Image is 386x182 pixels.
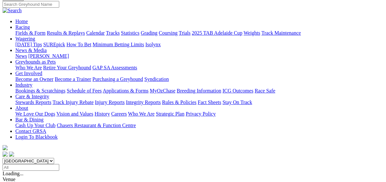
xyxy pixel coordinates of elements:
[15,48,47,53] a: News & Media
[3,171,23,176] span: Loading...
[15,111,383,117] div: About
[261,30,301,36] a: Track Maintenance
[86,30,105,36] a: Calendar
[3,1,59,8] input: Search
[15,134,58,140] a: Login To Blackbook
[111,111,127,117] a: Careers
[15,111,55,117] a: We Love Our Dogs
[15,36,35,41] a: Wagering
[15,88,383,94] div: Industry
[15,105,28,111] a: About
[15,123,383,128] div: Bar & Dining
[15,42,383,48] div: Wagering
[141,30,157,36] a: Grading
[15,59,56,65] a: Greyhounds as Pets
[192,30,242,36] a: 2025 TAB Adelaide Cup
[15,100,51,105] a: Stewards Reports
[244,30,260,36] a: Weights
[56,111,93,117] a: Vision and Values
[15,128,46,134] a: Contact GRSA
[15,65,383,71] div: Greyhounds as Pets
[121,30,140,36] a: Statistics
[177,88,221,93] a: Breeding Information
[3,152,8,157] img: facebook.svg
[95,100,125,105] a: Injury Reports
[15,76,53,82] a: Become an Owner
[126,100,161,105] a: Integrity Reports
[145,42,161,47] a: Isolynx
[150,88,175,93] a: MyOzChase
[159,30,178,36] a: Coursing
[15,24,30,30] a: Racing
[67,42,92,47] a: How To Bet
[3,145,8,150] img: logo-grsa-white.png
[15,117,44,122] a: Bar & Dining
[47,30,85,36] a: Results & Replays
[43,65,91,70] a: Retire Your Greyhound
[179,30,190,36] a: Trials
[198,100,221,105] a: Fact Sheets
[55,76,91,82] a: Become a Trainer
[254,88,275,93] a: Race Safe
[3,164,59,171] input: Select date
[92,42,144,47] a: Minimum Betting Limits
[15,82,32,88] a: Industry
[92,76,143,82] a: Purchasing a Greyhound
[15,30,45,36] a: Fields & Form
[15,42,42,47] a: [DATE] Tips
[94,111,110,117] a: History
[15,94,49,99] a: Care & Integrity
[15,76,383,82] div: Get Involved
[15,100,383,105] div: Care & Integrity
[15,30,383,36] div: Racing
[15,65,42,70] a: Who We Are
[156,111,184,117] a: Strategic Plan
[28,53,69,59] a: [PERSON_NAME]
[15,88,65,93] a: Bookings & Scratchings
[67,88,101,93] a: Schedule of Fees
[3,8,22,13] img: Search
[15,53,383,59] div: News & Media
[222,88,253,93] a: ICG Outcomes
[128,111,155,117] a: Who We Are
[15,19,28,24] a: Home
[92,65,137,70] a: GAP SA Assessments
[222,100,252,105] a: Stay On Track
[106,30,120,36] a: Tracks
[15,53,27,59] a: News
[103,88,149,93] a: Applications & Forms
[162,100,197,105] a: Rules & Policies
[15,71,42,76] a: Get Involved
[9,152,14,157] img: twitter.svg
[15,123,55,128] a: Cash Up Your Club
[52,100,93,105] a: Track Injury Rebate
[186,111,216,117] a: Privacy Policy
[57,123,136,128] a: Chasers Restaurant & Function Centre
[144,76,169,82] a: Syndication
[43,42,65,47] a: SUREpick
